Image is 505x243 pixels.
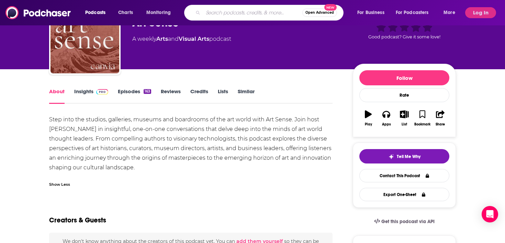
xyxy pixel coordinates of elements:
[218,88,228,104] a: Lists
[396,8,429,17] span: For Podcasters
[191,5,350,21] div: Search podcasts, credits, & more...
[359,106,377,131] button: Play
[413,106,431,131] button: Bookmark
[382,122,391,126] div: Apps
[444,8,455,17] span: More
[118,88,151,104] a: Episodes163
[168,36,179,42] span: and
[49,88,65,104] a: About
[359,88,449,102] div: Rate
[353,10,456,52] div: Good podcast? Give it some love!
[156,36,168,42] a: Arts
[369,213,440,230] a: Get this podcast via API
[357,8,384,17] span: For Business
[391,7,439,18] button: open menu
[359,149,449,163] button: tell me why sparkleTell Me Why
[439,7,464,18] button: open menu
[50,5,119,73] img: Art Sense
[144,89,151,94] div: 163
[49,216,106,224] h2: Creators & Guests
[359,70,449,85] button: Follow
[85,8,105,17] span: Podcasts
[482,206,498,222] div: Open Intercom Messenger
[49,115,333,172] div: Step into the studios, galleries, museums and boardrooms of the art world with Art Sense. Join ho...
[190,88,208,104] a: Credits
[118,8,133,17] span: Charts
[465,7,496,18] button: Log In
[359,188,449,201] button: Export One-Sheet
[161,88,181,104] a: Reviews
[146,8,171,17] span: Monitoring
[142,7,180,18] button: open menu
[238,88,255,104] a: Similar
[352,7,393,18] button: open menu
[96,89,108,95] img: Podchaser Pro
[365,122,372,126] div: Play
[305,11,334,14] span: Open Advanced
[381,219,435,224] span: Get this podcast via API
[302,9,337,17] button: Open AdvancedNew
[402,122,407,126] div: List
[5,6,71,19] img: Podchaser - Follow, Share and Rate Podcasts
[431,106,449,131] button: Share
[203,7,302,18] input: Search podcasts, credits, & more...
[359,169,449,182] a: Contact This Podcast
[395,106,413,131] button: List
[414,122,430,126] div: Bookmark
[179,36,209,42] a: Visual Arts
[377,106,395,131] button: Apps
[80,7,114,18] button: open menu
[368,34,440,39] span: Good podcast? Give it some love!
[436,122,445,126] div: Share
[132,35,231,43] div: A weekly podcast
[114,7,137,18] a: Charts
[74,88,108,104] a: InsightsPodchaser Pro
[324,4,337,11] span: New
[389,154,394,159] img: tell me why sparkle
[397,154,420,159] span: Tell Me Why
